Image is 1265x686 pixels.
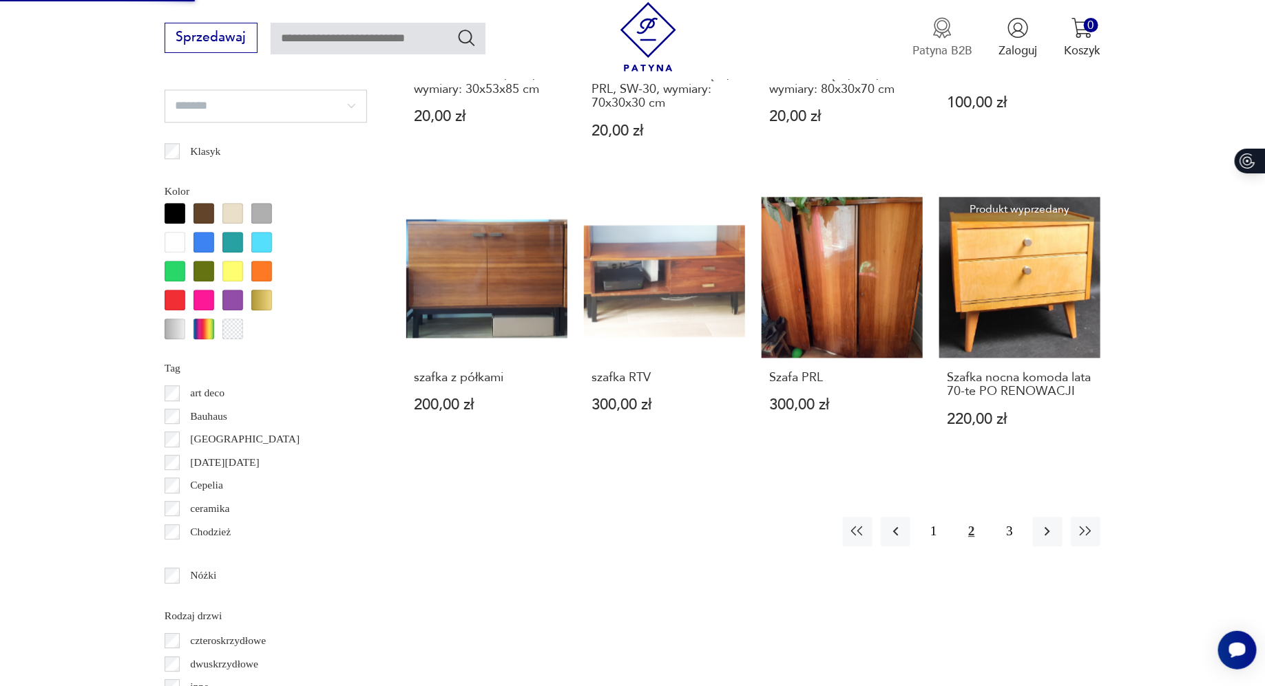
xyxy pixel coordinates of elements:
[190,546,229,564] p: Ćmielów
[190,384,224,402] p: art deco
[912,43,972,58] p: Patyna B2B
[769,109,915,124] p: 20,00 zł
[769,68,915,96] h3: szafka wisząca, PRL, wymiary: 80x30x70 cm
[414,109,560,124] p: 20,00 zł
[190,407,227,425] p: Bauhaus
[406,197,567,459] a: szafka z półkamiszafka z półkami200,00 zł
[165,23,258,53] button: Sprzedawaj
[947,96,1093,110] p: 100,00 zł
[190,523,231,541] p: Chodzież
[999,43,1038,58] p: Zaloguj
[414,398,560,412] p: 200,00 zł
[414,68,560,96] h3: szafka kuchenna, PRL, wymiary: 30x53x85 cm
[190,453,259,471] p: [DATE][DATE]
[592,124,738,138] p: 20,00 zł
[190,566,216,584] p: Nóżki
[912,17,972,58] a: Ikona medaluPatyna B2B
[1084,18,1098,32] div: 0
[762,197,923,459] a: Szafa PRLSzafa PRL300,00 zł
[592,398,738,412] p: 300,00 zł
[190,500,229,517] p: ceramika
[999,17,1038,58] button: Zaloguj
[457,28,477,47] button: Szukaj
[1218,631,1257,669] iframe: Smartsupp widget button
[947,371,1093,399] h3: Szafka nocna komoda lata 70-te PO RENOWACJI
[939,197,1100,459] a: Produkt wyprzedanySzafka nocna komoda lata 70-te PO RENOWACJISzafka nocna komoda lata 70-te PO RE...
[932,17,953,39] img: Ikona medalu
[1064,43,1100,58] p: Koszyk
[592,371,738,385] h3: szafka RTV
[584,197,745,459] a: szafka RTVszafka RTV300,00 zł
[956,517,986,546] button: 2
[769,398,915,412] p: 300,00 zł
[1071,17,1093,39] img: Ikona koszyka
[919,517,948,546] button: 1
[947,412,1093,427] p: 220,00 zł
[414,371,560,385] h3: szafka z półkami
[912,17,972,58] button: Patyna B2B
[614,2,683,72] img: Patyna - sklep z meblami i dekoracjami vintage
[190,655,258,673] p: dwuskrzydłowe
[165,359,367,377] p: Tag
[947,68,1093,82] h3: Komoda z szufladami
[190,430,300,448] p: [GEOGRAPHIC_DATA]
[165,182,367,200] p: Kolor
[995,517,1025,546] button: 3
[190,142,220,160] p: Klasyk
[1064,17,1100,58] button: 0Koszyk
[190,632,266,650] p: czteroskrzydłowe
[769,371,915,385] h3: Szafa PRL
[1007,17,1029,39] img: Ikonka użytkownika
[190,476,223,494] p: Cepelia
[165,607,367,625] p: Rodzaj drzwi
[165,33,258,44] a: Sprzedawaj
[592,68,738,110] h3: szafka kuchenna wisząca, PRL, SW-30, wymiary: 70x30x30 cm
